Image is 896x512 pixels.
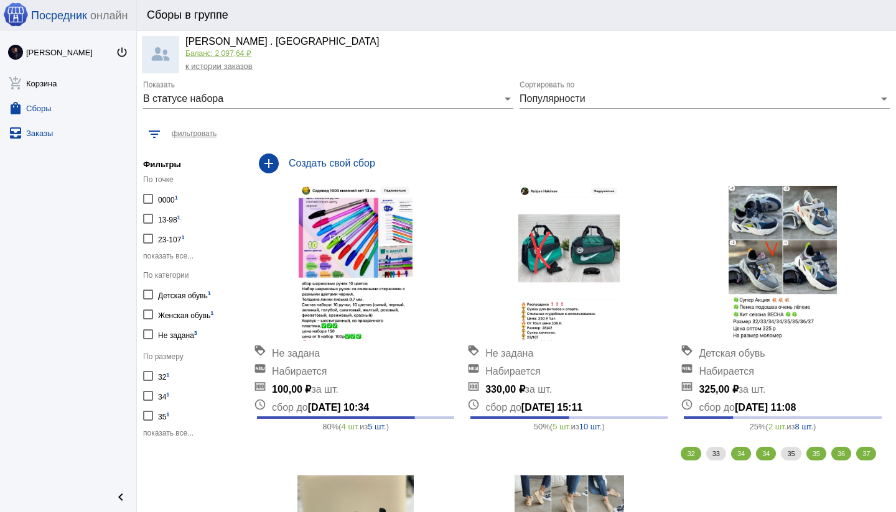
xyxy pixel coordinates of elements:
small: 1 [166,372,169,378]
small: 3 [194,330,197,336]
img: AbxpbIOL3xVFiBml00TR.jpg [518,186,620,341]
mat-icon: schedule [467,398,482,413]
div: По категории [143,271,243,280]
mat-chip: 33 [706,447,726,460]
div: По размеру [143,352,243,361]
div: 80% [257,419,454,431]
mat-chip: 34 [731,447,751,460]
a: Не заданаНабирается330,00 ₽за шт.сбор до[DATE] 15:1150%(5 шт.из10 шт.) [467,186,671,447]
mat-icon: schedule [681,398,696,413]
h5: Фильтры [143,160,243,169]
div: Не задана [254,344,457,359]
b: [DATE] 11:08 [735,402,796,413]
a: Не заданаНабирается100,00 ₽за шт.сбор до[DATE] 10:3480%(4 шт.из5 шт.) [254,186,457,447]
div: Не задана [158,326,197,342]
a: Детская обувьНабирается325,00 ₽за шт.сбор до[DATE] 11:0825%(2 шт.из8 шт.)3233343435353637 [681,186,884,463]
div: Женская обувь [158,306,213,322]
mat-chip: 34 [756,447,776,460]
mat-icon: power_settings_new [116,46,128,58]
div: 34 [158,387,169,404]
mat-icon: add [259,153,279,173]
mat-icon: chevron_left [113,490,128,505]
div: 0000 [158,190,178,207]
span: 2 шт. [768,422,786,431]
span: ( из ) [766,422,816,431]
a: Набирается [467,366,541,377]
mat-chip: 32 [681,447,701,460]
mat-icon: money [467,380,482,395]
b: 330,00 ₽ [485,384,525,395]
b: [DATE] 15:11 [521,402,582,413]
span: показать все... [143,429,194,437]
a: Набирается [254,366,327,377]
span: показать все... [143,252,194,260]
b: [DATE] 10:34 [308,402,369,413]
div: [PERSON_NAME] . [GEOGRAPHIC_DATA] [185,36,379,49]
mat-icon: fiber_new [254,362,269,377]
mat-icon: shopping_bag [8,101,23,116]
div: 50% [470,419,668,431]
span: 5 шт. [553,422,571,431]
mat-chip: 37 [856,447,876,460]
img: kRIAh94apfJ-UxzWXM_JPQl4jbXQNQwHTcenkTIjQ2GYMm-VFCz1-Ujw6K9B0yHnlWetFgZK0OpRyBp4qZhGYG6-.jpg [8,45,23,60]
mat-icon: loyalty [467,344,482,359]
mat-icon: add_shopping_cart [8,76,23,91]
div: сбор до [254,398,457,413]
img: apple-icon-60x60.png [3,2,28,27]
mat-icon: loyalty [254,344,269,359]
div: 13-98 [158,210,180,227]
div: Детская обувь [681,344,884,359]
div: Не задана [467,344,671,359]
mat-icon: loyalty [681,344,696,359]
mat-chip: 36 [831,447,851,460]
span: 4 шт. [342,422,360,431]
a: Баланс: 2 097,64 ₽ [185,49,251,58]
div: 23-107 [158,230,184,247]
small: 1 [175,194,178,201]
img: community_200.png [142,36,179,73]
div: сбор до [467,398,671,413]
span: 10 шт. [579,422,602,431]
div: сбор до [681,398,884,413]
div: [PERSON_NAME] [26,48,116,57]
span: В статусе набора [143,93,223,104]
img: EmWn2NwK9ybZ66BgoNOv.jpg [299,186,413,341]
mat-icon: fiber_new [681,362,696,377]
small: 1 [177,214,180,221]
small: 1 [181,234,184,240]
a: к истории заказов [185,62,253,71]
div: Сборы в группе [147,9,874,22]
div: 35 [158,407,169,424]
mat-chip: 35 [781,447,801,460]
div: Детская обувь [158,286,211,303]
small: 1 [166,391,169,398]
mat-icon: money [254,380,269,395]
div: за шт. [467,380,671,395]
mat-icon: fiber_new [467,362,482,377]
span: 8 шт. [795,422,813,431]
div: за шт. [254,380,457,395]
mat-icon: filter_list [147,127,162,142]
div: за шт. [681,380,884,395]
span: онлайн [90,9,128,22]
a: Набирается [681,366,754,377]
mat-icon: schedule [254,398,269,413]
span: Посредник [31,9,87,22]
h4: Создать свой сбор [289,158,886,169]
div: По точке [143,175,243,184]
b: 325,00 ₽ [699,384,738,395]
small: 1 [208,290,211,296]
span: ( из ) [550,422,605,431]
img: YegwYG8WdTd7bCdhk0tY.jpg [729,186,837,341]
small: 1 [210,310,213,316]
div: 32 [158,367,169,384]
b: 100,00 ₽ [272,384,311,395]
span: ( из ) [338,422,389,431]
mat-chip: 35 [806,447,826,460]
div: 25% [684,419,881,431]
span: Популярности [520,93,586,104]
span: 5 шт. [368,422,386,431]
small: 1 [166,411,169,418]
mat-icon: all_inbox [8,126,23,140]
mat-icon: money [681,380,696,395]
